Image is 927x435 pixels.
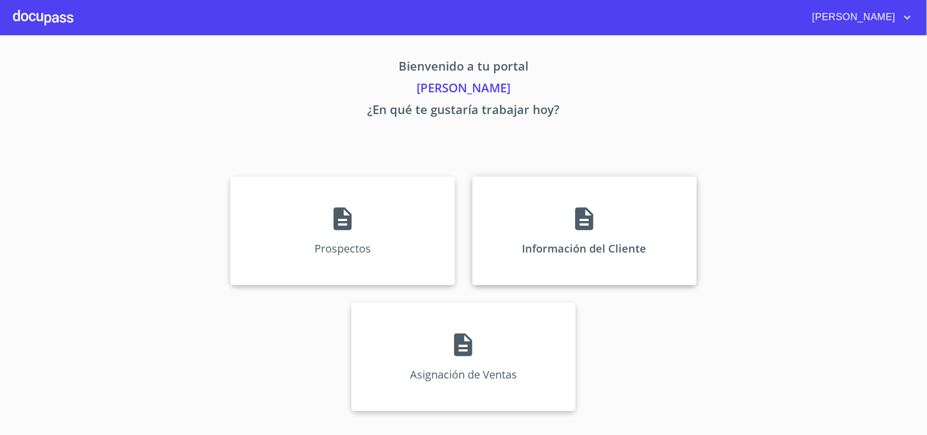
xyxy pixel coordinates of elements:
[129,79,798,100] p: [PERSON_NAME]
[129,100,798,122] p: ¿En qué te gustaría trabajar hoy?
[129,57,798,79] p: Bienvenido a tu portal
[410,367,517,382] p: Asignación de Ventas
[804,9,901,26] span: [PERSON_NAME]
[314,241,371,256] p: Prospectos
[804,9,914,26] button: account of current user
[522,241,647,256] p: Información del Cliente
